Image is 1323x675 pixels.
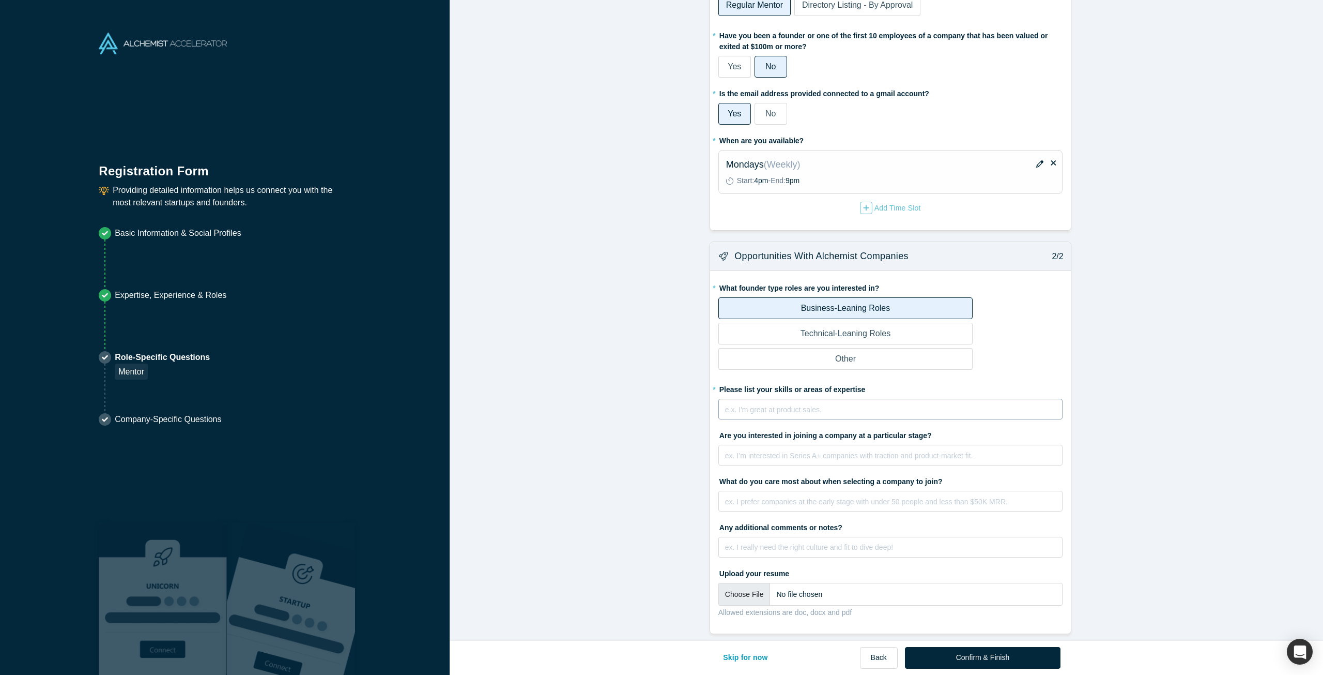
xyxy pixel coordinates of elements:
span: 9pm [786,176,799,185]
div: rdw-editor [726,402,1056,423]
span: No [765,62,776,71]
img: Alchemist Accelerator Logo [99,33,227,54]
label: Any additional comments or notes? [718,519,1063,533]
div: rdw-wrapper [718,537,1063,558]
h1: Registration Form [99,151,351,181]
span: Regular Mentor [726,1,783,9]
div: rdw-editor [726,448,1056,469]
label: Is the email address provided connected to a gmail account? [718,85,1063,99]
img: Robust Technologies [99,522,227,675]
div: rdw-wrapper [718,491,1063,512]
label: Are you interested in joining a company at a particular stage? [718,427,1063,441]
button: Add Time Slot [859,201,921,215]
p: Basic Information & Social Profiles [115,227,241,239]
p: Business-Leaning Roles [801,302,890,314]
button: Skip for now [712,647,779,669]
button: Back [860,647,898,669]
label: What founder type roles are you interested in? [718,279,1063,294]
label: Upload your resume [718,565,1063,579]
span: Start: [737,176,754,185]
label: What do you care most about when selecting a company to join? [718,473,1063,487]
p: Providing detailed information helps us connect you with the most relevant startups and founders. [113,184,351,209]
label: Please list your skills or areas of expertise [718,381,1063,395]
p: 2/2 [1047,250,1064,263]
div: rdw-editor [726,541,1056,561]
span: Yes [728,62,741,71]
p: Technical-Leaning Roles [801,327,890,340]
h3: Opportunities with Alchemist companies [734,249,908,263]
p: Company-Specific Questions [115,413,221,426]
span: Yes [728,109,741,118]
p: - [737,175,799,186]
span: Mondays [726,159,764,170]
span: 4pm [754,176,768,185]
div: Allowed extensions are doc, docx and pdf [718,607,1063,618]
p: Expertise, Experience & Roles [115,289,226,302]
span: Directory Listing - By Approval [802,1,913,9]
label: When are you available? [718,132,804,146]
div: Add Time Slot [860,202,921,214]
span: No [765,109,776,118]
div: rdw-wrapper [718,445,1063,466]
p: Other [835,353,856,365]
p: Role-Specific Questions [115,351,210,364]
div: rdw-wrapper [718,399,1063,419]
div: rdw-editor [726,494,1056,515]
span: ( Weekly ) [764,159,801,170]
label: Have you been a founder or one of the first 10 employees of a company that has been valued or exi... [718,27,1063,52]
img: Prism AI [227,522,355,675]
div: Mentor [115,364,148,380]
span: End: [771,176,786,185]
button: Confirm & Finish [905,647,1060,669]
